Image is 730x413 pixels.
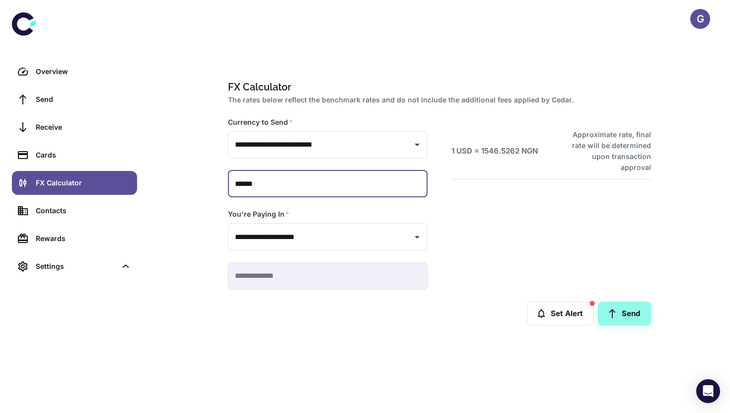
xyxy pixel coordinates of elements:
[36,261,116,272] div: Settings
[228,117,293,127] label: Currency to Send
[12,254,137,278] div: Settings
[36,233,131,244] div: Rewards
[228,209,290,219] label: You're Paying In
[36,94,131,105] div: Send
[12,115,137,139] a: Receive
[527,302,594,326] button: Set Alert
[12,227,137,250] a: Rewards
[36,66,131,77] div: Overview
[36,205,131,216] div: Contacts
[561,129,651,173] h6: Approximate rate, final rate will be determined upon transaction approval
[451,146,538,157] h6: 1 USD = 1546.5262 NGN
[696,379,720,403] div: Open Intercom Messenger
[12,199,137,223] a: Contacts
[36,177,131,188] div: FX Calculator
[36,150,131,161] div: Cards
[690,9,710,29] button: G
[12,143,137,167] a: Cards
[36,122,131,133] div: Receive
[598,302,651,326] a: Send
[12,171,137,195] a: FX Calculator
[410,230,424,244] button: Open
[12,87,137,111] a: Send
[12,60,137,83] a: Overview
[410,138,424,152] button: Open
[228,80,647,94] h1: FX Calculator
